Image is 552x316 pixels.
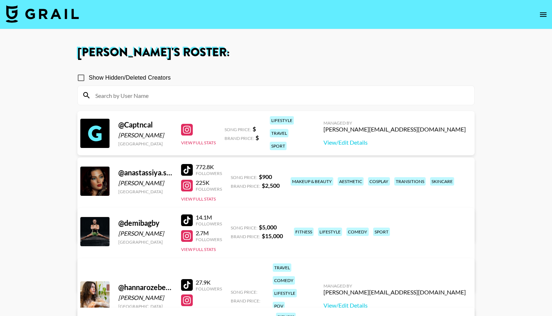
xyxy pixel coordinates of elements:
[323,289,466,296] div: [PERSON_NAME][EMAIL_ADDRESS][DOMAIN_NAME]
[262,182,280,189] strong: $ 2,500
[196,171,222,176] div: Followers
[118,239,172,245] div: [GEOGRAPHIC_DATA]
[118,189,172,194] div: [GEOGRAPHIC_DATA]
[270,129,288,137] div: travel
[118,304,172,309] div: [GEOGRAPHIC_DATA]
[323,302,466,309] a: View/Edit Details
[89,73,171,82] span: Show Hidden/Deleted Creators
[273,289,297,297] div: lifestyle
[118,218,172,228] div: @ demibagby
[368,177,390,186] div: cosplay
[196,279,222,286] div: 27.9K
[273,276,295,285] div: comedy
[118,168,172,177] div: @ anastassiya.shnabel
[253,125,256,132] strong: $
[318,228,342,236] div: lifestyle
[118,141,172,146] div: [GEOGRAPHIC_DATA]
[231,234,260,239] span: Brand Price:
[346,228,369,236] div: comedy
[373,228,390,236] div: sport
[118,132,172,139] div: [PERSON_NAME]
[323,283,466,289] div: Managed By
[181,196,216,202] button: View Full Stats
[196,237,222,242] div: Followers
[181,140,216,145] button: View Full Stats
[270,142,287,150] div: sport
[196,286,222,292] div: Followers
[196,229,222,237] div: 2.7M
[256,134,259,141] strong: $
[291,177,333,186] div: makeup & beauty
[270,116,294,125] div: lifestyle
[430,177,454,186] div: skincare
[273,302,285,310] div: pov
[338,177,364,186] div: aesthetic
[231,289,257,295] span: Song Price:
[262,232,283,239] strong: $ 15,000
[225,127,251,132] span: Song Price:
[294,228,314,236] div: fitness
[118,294,172,301] div: [PERSON_NAME]
[536,7,551,22] button: open drawer
[225,136,254,141] span: Brand Price:
[118,120,172,129] div: @ Captncal
[231,175,257,180] span: Song Price:
[91,90,470,101] input: Search by User Name
[273,263,291,272] div: travel
[196,186,222,192] div: Followers
[196,179,222,186] div: 225K
[323,139,466,146] a: View/Edit Details
[196,221,222,226] div: Followers
[196,163,222,171] div: 772.8K
[231,298,260,304] span: Brand Price:
[118,283,172,292] div: @ hannarozebeatty
[118,179,172,187] div: [PERSON_NAME]
[6,5,79,23] img: Grail Talent
[259,224,277,231] strong: $ 5,000
[394,177,426,186] div: transitions
[259,173,272,180] strong: $ 900
[323,120,466,126] div: Managed By
[196,214,222,221] div: 14.1M
[231,183,260,189] span: Brand Price:
[118,230,172,237] div: [PERSON_NAME]
[77,47,475,58] h1: [PERSON_NAME] 's Roster:
[231,225,257,231] span: Song Price:
[181,247,216,252] button: View Full Stats
[323,126,466,133] div: [PERSON_NAME][EMAIL_ADDRESS][DOMAIN_NAME]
